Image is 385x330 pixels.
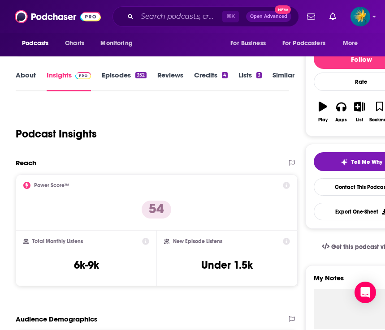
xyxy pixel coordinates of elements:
[137,9,222,24] input: Search podcasts, credits, & more...
[65,37,84,50] span: Charts
[16,71,36,91] a: About
[314,96,332,128] button: Play
[16,35,60,52] button: open menu
[201,258,253,272] h3: Under 1.5k
[112,6,299,27] div: Search podcasts, credits, & more...
[157,71,183,91] a: Reviews
[341,159,348,166] img: tell me why sparkle
[94,35,144,52] button: open menu
[246,11,291,22] button: Open AdvancedNew
[277,35,338,52] button: open menu
[350,96,369,128] button: List
[275,5,291,14] span: New
[238,71,262,91] a: Lists3
[22,37,48,50] span: Podcasts
[194,71,228,91] a: Credits4
[59,35,90,52] a: Charts
[15,8,101,25] img: Podchaser - Follow, Share and Rate Podcasts
[355,282,376,303] div: Open Intercom Messenger
[16,159,36,167] h2: Reach
[273,71,294,91] a: Similar
[16,315,97,323] h2: Audience Demographics
[32,238,83,244] h2: Total Monthly Listens
[47,71,91,91] a: InsightsPodchaser Pro
[351,159,382,166] span: Tell Me Why
[173,238,222,244] h2: New Episode Listens
[303,9,319,24] a: Show notifications dropdown
[282,37,325,50] span: For Podcasters
[230,37,266,50] span: For Business
[142,201,171,219] p: 54
[356,117,363,123] div: List
[100,37,132,50] span: Monitoring
[222,11,239,22] span: ⌘ K
[332,96,350,128] button: Apps
[350,7,370,26] span: Logged in as heidipallares
[337,35,369,52] button: open menu
[102,71,146,91] a: Episodes352
[135,72,146,78] div: 352
[34,182,69,189] h2: Power Score™
[326,9,340,24] a: Show notifications dropdown
[75,72,91,79] img: Podchaser Pro
[350,7,370,26] img: User Profile
[318,117,328,123] div: Play
[224,35,277,52] button: open menu
[256,72,262,78] div: 3
[74,258,99,272] h3: 6k-9k
[350,7,370,26] button: Show profile menu
[16,127,97,141] h1: Podcast Insights
[250,14,287,19] span: Open Advanced
[335,117,347,123] div: Apps
[343,37,358,50] span: More
[222,72,228,78] div: 4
